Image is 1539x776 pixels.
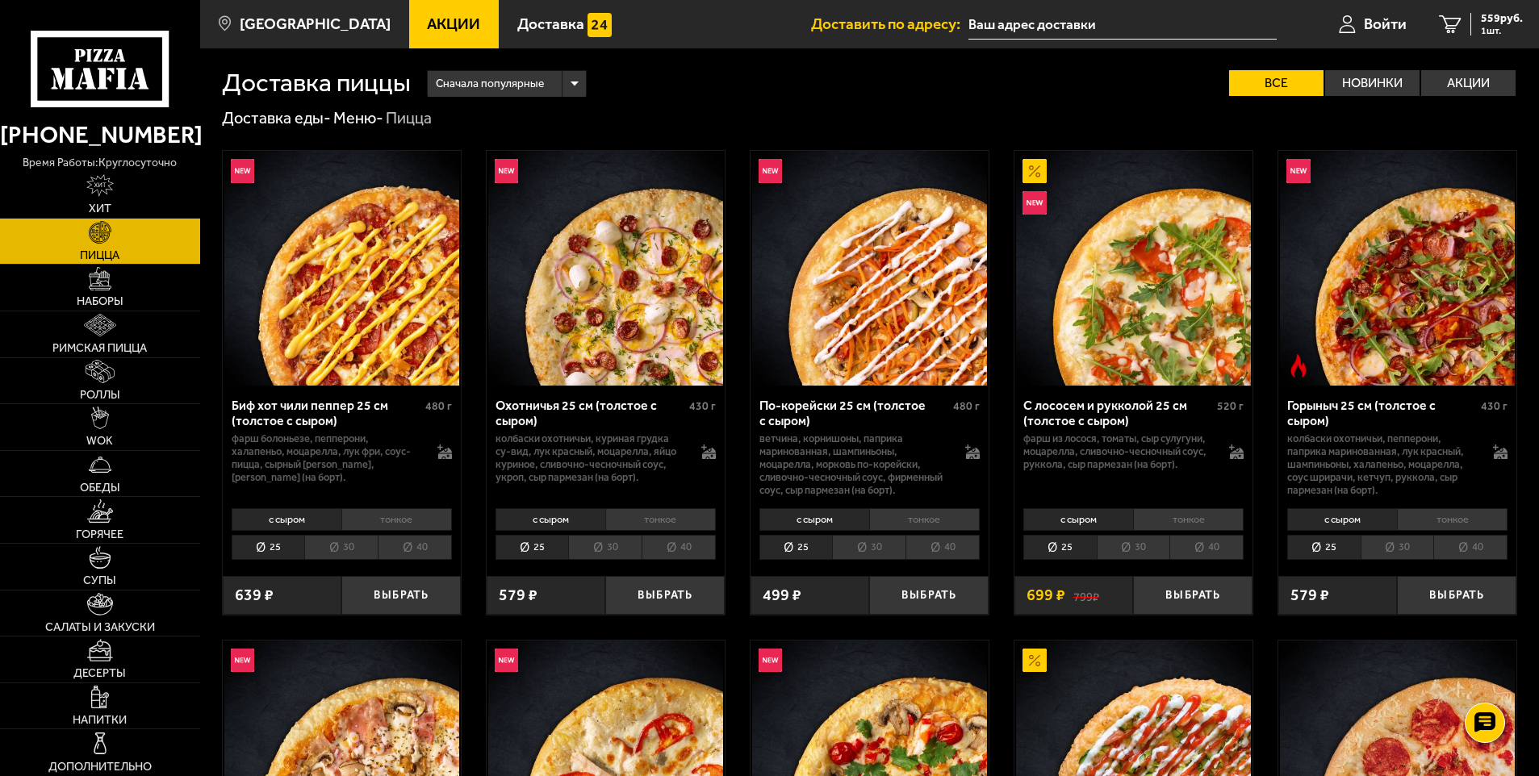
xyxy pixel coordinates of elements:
span: 520 г [1217,399,1244,413]
button: Выбрать [869,576,989,615]
button: Выбрать [1133,576,1253,615]
span: 699 ₽ [1027,587,1065,603]
p: фарш болоньезе, пепперони, халапеньо, моцарелла, лук фри, соус-пицца, сырный [PERSON_NAME], [PERS... [232,432,422,484]
li: тонкое [869,508,980,531]
img: Биф хот чили пеппер 25 см (толстое с сыром) [224,151,459,386]
p: ветчина, корнишоны, паприка маринованная, шампиньоны, моцарелла, морковь по-корейски, сливочно-че... [759,432,950,496]
img: Новинка [1286,159,1311,183]
span: 579 ₽ [499,587,537,603]
img: Горыныч 25 см (толстое с сыром) [1280,151,1515,386]
li: тонкое [1397,508,1508,531]
label: Новинки [1325,70,1420,96]
img: Новинка [495,649,519,673]
a: НовинкаПо-корейски 25 см (толстое с сыром) [751,151,989,386]
span: 559 руб. [1481,13,1523,24]
div: По-корейски 25 см (толстое с сыром) [759,398,949,428]
li: 25 [232,535,305,560]
span: 480 г [953,399,980,413]
span: Хит [89,203,111,215]
li: 25 [759,535,833,560]
span: Доставить по адресу: [811,16,968,31]
s: 799 ₽ [1073,587,1099,603]
span: Акции [427,16,480,31]
li: 25 [1023,535,1097,560]
img: Новинка [495,159,519,183]
a: Доставка еды- [222,108,331,127]
p: фарш из лосося, томаты, сыр сулугуни, моцарелла, сливочно-чесночный соус, руккола, сыр пармезан (... [1023,432,1214,471]
li: 40 [905,535,980,560]
span: 480 г [425,399,452,413]
a: Меню- [333,108,383,127]
li: 40 [1433,535,1508,560]
span: Обеды [80,482,120,494]
li: с сыром [232,508,341,531]
span: Римская пицца [52,343,147,354]
span: Горячее [76,529,123,540]
span: Сначала популярные [436,69,544,99]
img: По-корейски 25 см (толстое с сыром) [752,151,987,386]
div: Биф хот чили пеппер 25 см (толстое с сыром) [232,398,421,428]
p: колбаски Охотничьи, пепперони, паприка маринованная, лук красный, шампиньоны, халапеньо, моцарелл... [1287,432,1478,496]
li: тонкое [341,508,452,531]
a: НовинкаОхотничья 25 см (толстое с сыром) [487,151,725,386]
li: тонкое [605,508,716,531]
img: С лососем и рукколой 25 см (толстое с сыром) [1016,151,1251,386]
div: Охотничья 25 см (толстое с сыром) [496,398,685,428]
span: 499 ₽ [763,587,801,603]
img: Новинка [231,649,255,673]
span: Супы [83,575,116,586]
div: Горыныч 25 см (толстое с сыром) [1287,398,1477,428]
li: 30 [304,535,378,560]
a: АкционныйНовинкаС лососем и рукколой 25 см (толстое с сыром) [1014,151,1253,386]
span: 579 ₽ [1290,587,1329,603]
li: с сыром [759,508,869,531]
span: Роллы [80,390,120,401]
span: Напитки [73,715,127,726]
li: 30 [1097,535,1170,560]
li: 40 [642,535,716,560]
span: 430 г [689,399,716,413]
li: с сыром [496,508,605,531]
img: Новинка [759,649,783,673]
span: 639 ₽ [235,587,274,603]
li: 25 [1287,535,1361,560]
img: Новинка [759,159,783,183]
li: с сыром [1023,508,1133,531]
img: Охотничья 25 см (толстое с сыром) [488,151,723,386]
span: Пицца [80,250,119,261]
input: Ваш адрес доставки [968,10,1276,40]
li: тонкое [1133,508,1244,531]
a: НовинкаОстрое блюдоГорыныч 25 см (толстое с сыром) [1278,151,1516,386]
li: 25 [496,535,569,560]
div: С лососем и рукколой 25 см (толстое с сыром) [1023,398,1213,428]
li: 30 [832,535,905,560]
li: с сыром [1287,508,1397,531]
li: 40 [1169,535,1244,560]
span: Доставка [517,16,584,31]
li: 40 [378,535,452,560]
img: Новинка [1023,191,1047,215]
li: 30 [1361,535,1434,560]
span: Дополнительно [48,761,152,773]
span: Войти [1364,16,1407,31]
button: Выбрать [1397,576,1516,615]
span: [GEOGRAPHIC_DATA] [240,16,391,31]
img: Акционный [1023,649,1047,673]
img: 15daf4d41897b9f0e9f617042186c801.svg [588,13,612,37]
span: WOK [86,436,113,447]
h1: Доставка пиццы [222,70,411,96]
img: Острое блюдо [1286,354,1311,378]
span: Салаты и закуски [45,622,155,633]
p: колбаски охотничьи, куриная грудка су-вид, лук красный, моцарелла, яйцо куриное, сливочно-чесночн... [496,432,686,484]
div: Пицца [386,108,432,129]
span: 430 г [1481,399,1508,413]
span: Десерты [73,668,126,679]
button: Выбрать [341,576,461,615]
img: Новинка [231,159,255,183]
span: Наборы [77,296,123,307]
a: НовинкаБиф хот чили пеппер 25 см (толстое с сыром) [223,151,461,386]
label: Все [1229,70,1324,96]
img: Акционный [1023,159,1047,183]
li: 30 [568,535,642,560]
label: Акции [1421,70,1516,96]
